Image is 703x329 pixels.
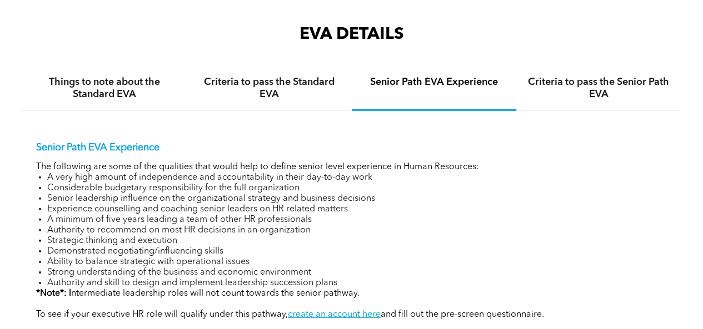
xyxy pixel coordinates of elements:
[47,236,667,246] li: Strategic thinking and execution
[47,278,667,288] li: Authority and skill to design and implement leadership succession plans
[47,257,667,267] li: Ability to balance strategic with operational issues
[47,225,667,236] li: Authority to recommend on most HR decisions in an organization
[47,246,667,257] li: Demonstrated negotiating/influencing skills
[47,215,667,225] li: A minimum of five years leading a team of other HR professionals
[36,288,667,299] p: ntermediate leadership roles will not count towards the senior pathway.
[36,141,667,154] p: Senior Path EVA Experience
[47,183,667,194] li: Considerable budgetary responsibility for the full organization
[47,267,667,278] li: Strong understanding of the business and economic environment
[47,194,667,204] li: Senior leadership influence on the organizational strategy and business decisions
[362,76,506,88] h4: Senior Path EVA Experience
[47,173,667,183] li: A very high amount of independence and accountability in their day-to-day work
[526,76,671,100] h4: Criteria to pass the Senior Path EVA
[197,76,341,100] h4: Criteria to pass the Standard EVA
[288,310,381,319] a: create an account here
[36,310,667,320] p: To see if your executive HR role will qualify under this pathway, and fill out the pre-screen que...
[300,26,404,43] span: EVA DETAILS
[36,162,667,173] p: The following are some of the qualities that would help to define senior level experience in Huma...
[47,204,667,215] li: Experience counselling and coaching senior leaders on HR related matters
[32,76,177,100] h4: Things to note about the Standard EVA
